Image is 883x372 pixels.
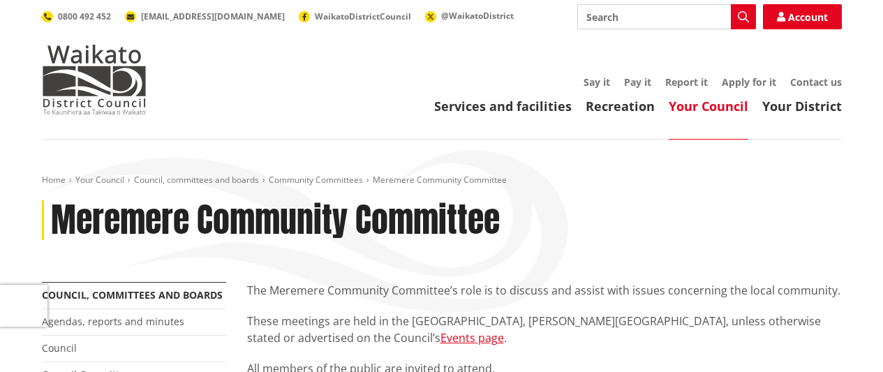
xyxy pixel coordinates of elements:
a: Your District [762,98,842,114]
a: 0800 492 452 [42,10,111,22]
a: Services and facilities [434,98,572,114]
a: Pay it [624,75,651,89]
span: WaikatoDistrictCouncil [315,10,411,22]
a: Agendas, reports and minutes [42,315,184,328]
span: @WaikatoDistrict [441,10,514,22]
a: Council [42,341,77,355]
a: Account [763,4,842,29]
a: @WaikatoDistrict [425,10,514,22]
a: Apply for it [722,75,776,89]
span: 0800 492 452 [58,10,111,22]
a: Council, committees and boards [42,288,223,302]
p: The Meremere Community Committee’s role is to discuss and assist with issues concerning the local... [247,282,842,299]
nav: breadcrumb [42,174,842,186]
a: WaikatoDistrictCouncil [299,10,411,22]
span: Meremere Community Committee [373,174,507,186]
a: Council, committees and boards [134,174,259,186]
a: Your Council [669,98,748,114]
p: These meetings are held in the [GEOGRAPHIC_DATA], [PERSON_NAME][GEOGRAPHIC_DATA], unless otherwis... [247,313,842,346]
input: Search input [577,4,756,29]
a: Home [42,174,66,186]
a: Contact us [790,75,842,89]
a: Recreation [586,98,655,114]
iframe: Messenger Launcher [819,313,869,364]
a: Your Council [75,174,124,186]
span: [EMAIL_ADDRESS][DOMAIN_NAME] [141,10,285,22]
a: Events page [440,330,504,345]
a: Community Committees [269,174,363,186]
img: Waikato District Council - Te Kaunihera aa Takiwaa o Waikato [42,45,147,114]
a: Say it [584,75,610,89]
h1: Meremere Community Committee [51,200,500,241]
a: Report it [665,75,708,89]
a: [EMAIL_ADDRESS][DOMAIN_NAME] [125,10,285,22]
